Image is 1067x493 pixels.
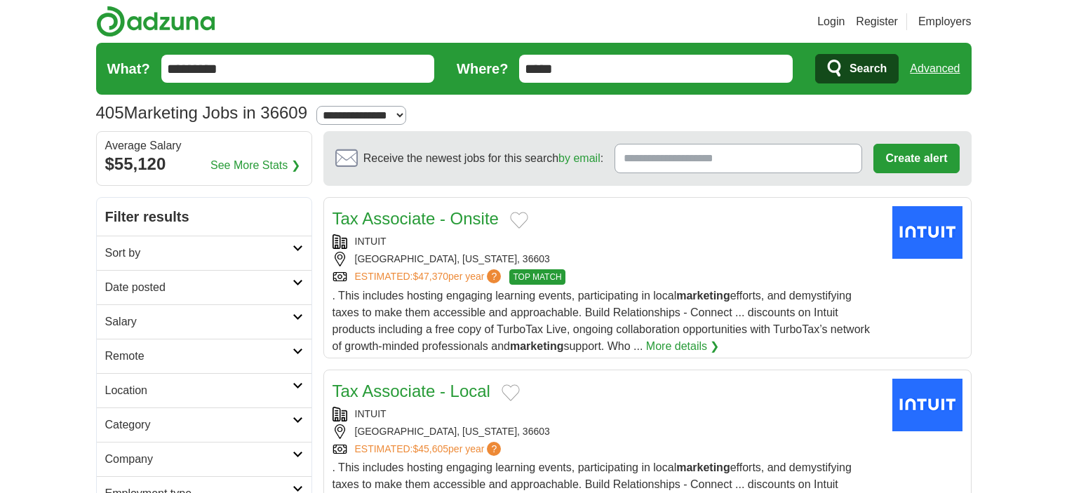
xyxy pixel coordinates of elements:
img: Adzuna logo [96,6,215,37]
div: $55,120 [105,151,303,177]
span: 405 [96,100,124,126]
a: Company [97,442,311,476]
h2: Remote [105,348,293,365]
a: Tax Associate - Local [333,381,490,400]
a: Employers [918,13,972,30]
a: Sort by [97,236,311,270]
a: Register [856,13,898,30]
strong: marketing [676,290,730,302]
h2: Filter results [97,198,311,236]
button: Add to favorite jobs [510,212,528,229]
a: ESTIMATED:$47,370per year? [355,269,504,285]
label: Where? [457,58,508,79]
a: Salary [97,304,311,339]
label: What? [107,58,150,79]
button: Create alert [873,144,959,173]
span: . This includes hosting engaging learning events, participating in local efforts, and demystifyin... [333,290,870,352]
h2: Salary [105,313,293,330]
h2: Sort by [105,245,293,262]
a: More details ❯ [646,338,720,355]
div: Average Salary [105,140,303,151]
strong: marketing [510,340,563,352]
strong: marketing [676,461,730,473]
h2: Date posted [105,279,293,296]
a: Location [97,373,311,407]
span: $47,370 [412,271,448,282]
a: Remote [97,339,311,373]
span: $45,605 [412,443,448,454]
button: Add to favorite jobs [502,384,520,401]
div: [GEOGRAPHIC_DATA], [US_STATE], 36603 [333,252,881,266]
img: Intuit logo [892,379,962,431]
a: INTUIT [355,236,387,247]
a: INTUIT [355,408,387,419]
a: by email [558,152,600,164]
span: ? [487,269,501,283]
a: Date posted [97,270,311,304]
span: Receive the newest jobs for this search : [363,150,603,167]
img: Intuit logo [892,206,962,259]
h1: Marketing Jobs in 36609 [96,103,308,122]
button: Search [815,54,899,83]
a: Tax Associate - Onsite [333,209,499,228]
h2: Category [105,417,293,433]
a: Advanced [910,55,960,83]
span: Search [850,55,887,83]
a: Login [817,13,845,30]
div: [GEOGRAPHIC_DATA], [US_STATE], 36603 [333,424,881,439]
a: ESTIMATED:$45,605per year? [355,442,504,457]
span: TOP MATCH [509,269,565,285]
a: See More Stats ❯ [210,157,300,174]
h2: Location [105,382,293,399]
h2: Company [105,451,293,468]
a: Category [97,407,311,442]
span: ? [487,442,501,456]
